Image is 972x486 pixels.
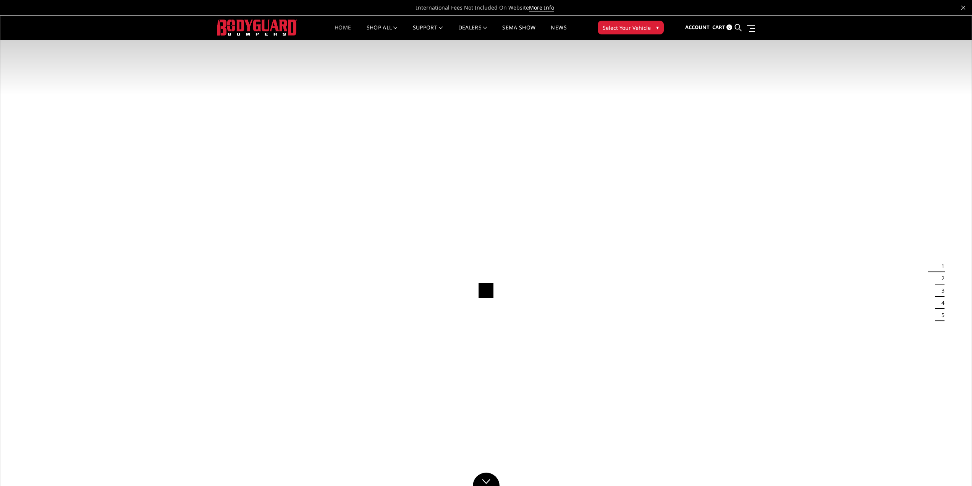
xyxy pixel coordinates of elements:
[458,25,487,40] a: Dealers
[937,272,945,284] button: 2 of 5
[685,24,710,31] span: Account
[473,473,500,486] a: Click to Down
[598,21,664,34] button: Select Your Vehicle
[937,260,945,272] button: 1 of 5
[937,297,945,309] button: 4 of 5
[413,25,443,40] a: Support
[367,25,398,40] a: shop all
[712,24,725,31] span: Cart
[217,20,297,35] img: BODYGUARD BUMPERS
[656,23,659,31] span: ▾
[937,309,945,321] button: 5 of 5
[603,24,651,32] span: Select Your Vehicle
[712,17,732,38] a: Cart 0
[726,24,732,30] span: 0
[502,25,535,40] a: SEMA Show
[685,17,710,38] a: Account
[937,284,945,297] button: 3 of 5
[529,4,554,11] a: More Info
[335,25,351,40] a: Home
[551,25,566,40] a: News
